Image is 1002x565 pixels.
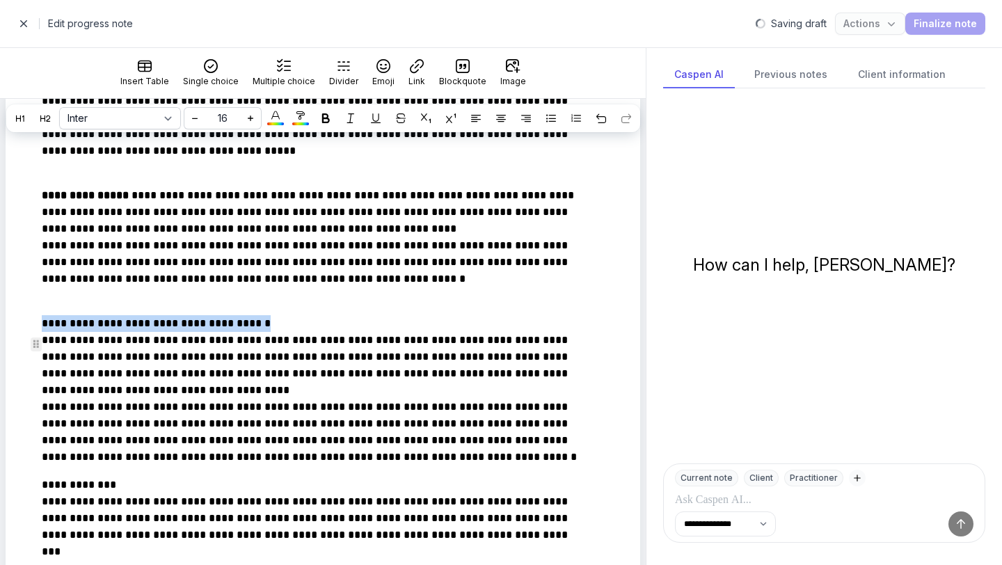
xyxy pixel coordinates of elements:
[571,117,573,120] text: 2
[784,470,843,486] div: Practitioner
[408,76,425,87] div: Link
[843,15,897,32] span: Actions
[743,62,838,88] div: Previous notes
[675,470,738,486] div: Current note
[183,76,239,87] div: Single choice
[835,13,905,35] button: Actions
[771,17,827,31] div: Saving draft
[253,76,315,87] div: Multiple choice
[847,62,957,88] div: Client information
[329,76,358,87] div: Divider
[905,13,985,35] button: Finalize note
[500,76,526,87] div: Image
[115,54,175,93] button: Insert Table
[403,54,431,93] button: Link
[693,254,955,276] div: How can I help, [PERSON_NAME]?
[571,114,573,117] text: 1
[744,470,779,486] div: Client
[439,76,486,87] div: Blockquote
[48,15,747,32] h2: Edit progress note
[372,76,395,87] div: Emoji
[120,76,169,87] div: Insert Table
[663,62,735,88] div: Caspen AI
[565,107,587,129] button: 123
[914,15,977,32] span: Finalize note
[571,120,573,122] text: 3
